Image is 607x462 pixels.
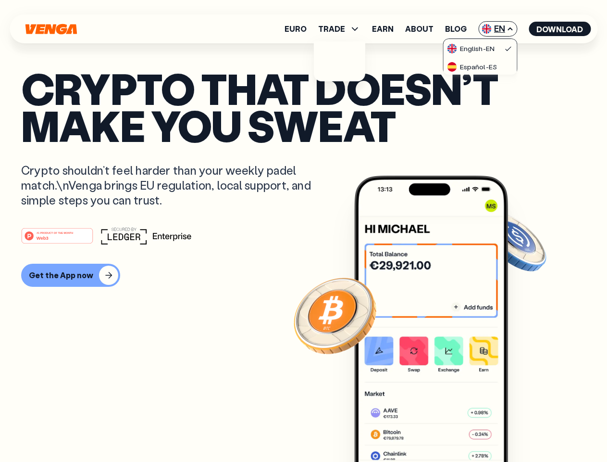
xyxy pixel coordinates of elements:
[21,70,586,143] p: Crypto that doesn’t make you sweat
[447,62,497,72] div: Español - ES
[447,62,457,72] img: flag-es
[21,233,93,246] a: #1 PRODUCT OF THE MONTHWeb3
[318,23,360,35] span: TRADE
[21,163,325,208] p: Crypto shouldn’t feel harder than your weekly padel match.\nVenga brings EU regulation, local sup...
[447,44,457,53] img: flag-uk
[479,207,548,276] img: USDC coin
[482,24,491,34] img: flag-uk
[29,270,93,280] div: Get the App now
[444,39,517,57] a: flag-ukEnglish-EN
[447,44,495,53] div: English - EN
[445,25,467,33] a: Blog
[24,24,78,35] svg: Home
[285,25,307,33] a: Euro
[37,231,73,234] tspan: #1 PRODUCT OF THE MONTH
[21,264,120,287] button: Get the App now
[405,25,434,33] a: About
[372,25,394,33] a: Earn
[318,25,345,33] span: TRADE
[37,235,49,240] tspan: Web3
[529,22,591,36] button: Download
[444,57,517,76] a: flag-esEspañol-ES
[478,21,517,37] span: EN
[21,264,586,287] a: Get the App now
[292,272,378,359] img: Bitcoin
